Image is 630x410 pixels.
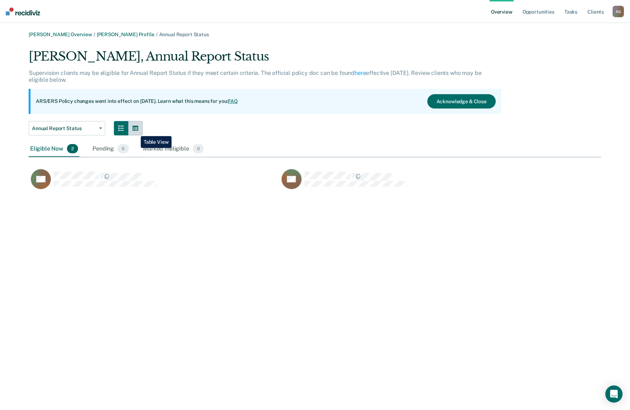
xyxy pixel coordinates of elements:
button: Acknowledge & Close [428,94,496,109]
a: [PERSON_NAME] Overview [29,32,92,37]
div: Marked Ineligible0 [142,141,206,157]
span: 0 [193,144,204,153]
div: [PERSON_NAME], Annual Report Status [29,49,501,70]
button: Annual Report Status [29,121,105,135]
a: [PERSON_NAME] Profile [97,32,154,37]
span: 0 [118,144,129,153]
div: Pending0 [91,141,130,157]
img: Recidiviz [6,8,40,15]
a: FAQ [228,98,238,104]
div: CaseloadOpportunityCell-05370683 [29,169,280,197]
p: ARS/ERS Policy changes went into effect on [DATE]. Learn what this means for you: [36,98,238,105]
span: Annual Report Status [159,32,209,37]
p: Supervision clients may be eligible for Annual Report Status if they meet certain criteria. The o... [29,70,482,83]
span: / [92,32,97,37]
div: Open Intercom Messenger [606,386,623,403]
span: Annual Report Status [32,125,96,132]
div: A G [613,6,624,17]
a: here [355,70,366,76]
span: 2 [67,144,78,153]
div: Eligible Now2 [29,141,80,157]
div: CaseloadOpportunityCell-08217592 [280,169,530,197]
span: / [154,32,159,37]
button: AG [613,6,624,17]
